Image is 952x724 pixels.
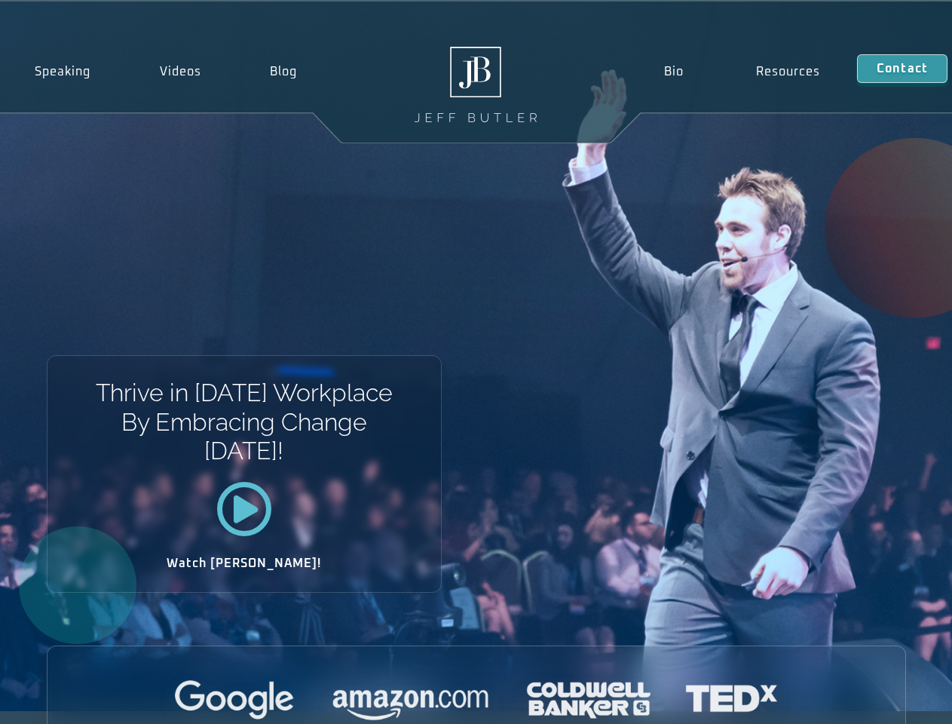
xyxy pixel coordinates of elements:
span: Contact [877,63,928,75]
nav: Menu [627,54,856,89]
a: Contact [857,54,947,83]
h2: Watch [PERSON_NAME]! [100,557,388,569]
a: Bio [627,54,720,89]
a: Blog [235,54,332,89]
a: Resources [720,54,857,89]
h1: Thrive in [DATE] Workplace By Embracing Change [DATE]! [94,379,393,465]
a: Videos [125,54,236,89]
